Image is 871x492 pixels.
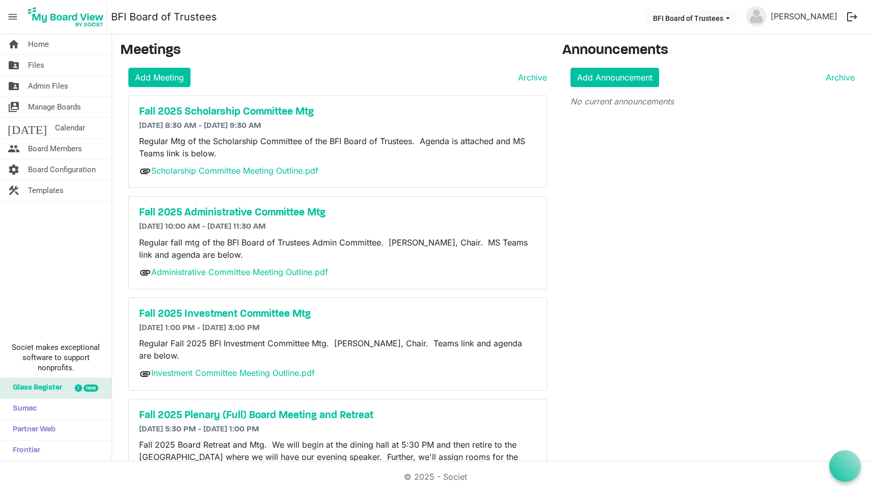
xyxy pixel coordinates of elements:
[139,425,536,434] h6: [DATE] 5:30 PM - [DATE] 1:00 PM
[139,222,536,232] h6: [DATE] 10:00 AM - [DATE] 11:30 AM
[139,135,536,159] p: Regular Mtg of the Scholarship Committee of the BFI Board of Trustees. Agenda is attached and MS ...
[8,420,56,440] span: Partner Web
[139,207,536,219] a: Fall 2025 Administrative Committee Mtg
[28,76,68,96] span: Admin Files
[28,139,82,159] span: Board Members
[28,97,81,117] span: Manage Boards
[111,7,217,27] a: BFI Board of Trustees
[120,42,547,60] h3: Meetings
[8,34,20,54] span: home
[767,6,841,26] a: [PERSON_NAME]
[8,441,40,461] span: Frontier
[562,42,863,60] h3: Announcements
[5,342,107,373] span: Societ makes exceptional software to support nonprofits.
[139,121,536,131] h6: [DATE] 8:30 AM - [DATE] 9:30 AM
[25,4,111,30] a: My Board View Logo
[746,6,767,26] img: no-profile-picture.svg
[841,6,863,28] button: logout
[139,266,151,279] span: attachment
[3,7,22,26] span: menu
[8,139,20,159] span: people
[8,97,20,117] span: switch_account
[570,68,659,87] a: Add Announcement
[139,439,536,487] p: Fall 2025 Board Retreat and Mtg. We will begin at the dining hall at 5:30 PM and then retire to t...
[139,106,536,118] a: Fall 2025 Scholarship Committee Mtg
[822,71,855,84] a: Archive
[84,385,98,392] div: new
[28,159,96,180] span: Board Configuration
[8,399,37,419] span: Sumac
[55,118,85,138] span: Calendar
[8,378,62,398] span: Glass Register
[151,267,328,277] a: Administrative Committee Meeting Outline.pdf
[8,55,20,75] span: folder_shared
[139,236,536,261] p: Regular fall mtg of the BFI Board of Trustees Admin Committee. [PERSON_NAME], Chair. MS Teams lin...
[28,180,64,201] span: Templates
[28,55,44,75] span: Files
[151,166,318,176] a: Scholarship Committee Meeting Outline.pdf
[570,95,855,107] p: No current announcements
[128,68,190,87] a: Add Meeting
[139,323,536,333] h6: [DATE] 1:00 PM - [DATE] 3:00 PM
[25,4,107,30] img: My Board View Logo
[151,368,315,378] a: Investment Committee Meeting Outline.pdf
[139,409,536,422] a: Fall 2025 Plenary (Full) Board Meeting and Retreat
[28,34,49,54] span: Home
[139,368,151,380] span: attachment
[8,180,20,201] span: construction
[139,165,151,177] span: attachment
[646,11,737,25] button: BFI Board of Trustees dropdownbutton
[514,71,547,84] a: Archive
[8,159,20,180] span: settings
[8,76,20,96] span: folder_shared
[404,472,467,482] a: © 2025 - Societ
[139,337,536,362] p: Regular Fall 2025 BFI Investment Committee Mtg. [PERSON_NAME], Chair. Teams link and agenda are b...
[8,118,47,138] span: [DATE]
[139,308,536,320] a: Fall 2025 Investment Committee Mtg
